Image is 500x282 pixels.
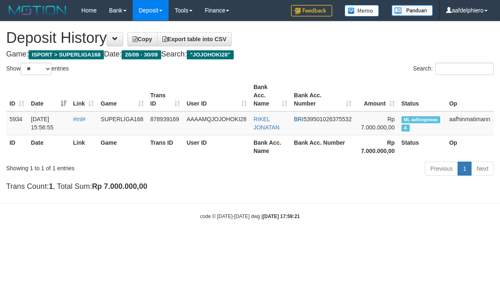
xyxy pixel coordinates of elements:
[49,182,53,190] strong: 1
[291,80,355,111] th: Bank Acc. Number: activate to sort column ascending
[28,80,70,111] th: Date: activate to sort column ascending
[162,36,226,42] span: Export table into CSV
[122,50,161,59] span: 26/09 - 30/09
[21,63,52,75] select: Showentries
[200,214,300,219] small: code © [DATE]-[DATE] dwg |
[6,4,69,16] img: MOTION_logo.png
[92,182,147,190] strong: Rp 7.000.000,00
[398,80,446,111] th: Status
[97,111,147,135] td: SUPERLIGA168
[28,135,70,158] th: Date
[70,80,97,111] th: Link: activate to sort column ascending
[6,135,28,158] th: ID
[97,135,147,158] th: Game
[435,63,494,75] input: Search:
[250,80,291,111] th: Bank Acc. Name: activate to sort column ascending
[28,50,104,59] span: ISPORT > SUPERLIGA168
[147,111,183,135] td: 878939169
[6,30,494,46] h1: Deposit History
[361,139,395,154] strong: Rp 7.000.000,00
[291,135,355,158] th: Bank Acc. Number
[361,116,395,131] span: Rp 7.000.000,00
[6,80,28,111] th: ID: activate to sort column ascending
[97,80,147,111] th: Game: activate to sort column ascending
[6,111,28,135] td: 5934
[291,111,355,135] td: 539501026375532
[458,162,472,176] a: 1
[6,63,69,75] label: Show entries
[70,135,97,158] th: Link
[398,135,446,158] th: Status
[425,162,458,176] a: Previous
[294,116,303,122] span: BRI
[401,125,410,132] span: Approved
[73,116,85,122] a: #ml#
[6,161,202,172] div: Showing 1 to 1 of 1 entries
[183,80,250,111] th: User ID: activate to sort column ascending
[6,183,494,191] h4: Trans Count: , Total Sum:
[147,80,183,111] th: Trans ID: activate to sort column ascending
[183,135,250,158] th: User ID
[187,50,234,59] span: "JOJOHOKI28"
[250,135,291,158] th: Bank Acc. Name
[401,116,441,123] span: Manually Linked by aaflongmeas
[183,111,250,135] td: AAAAMQJOJOHOKI28
[345,5,379,16] img: Button%20Memo.svg
[392,5,433,16] img: panduan.png
[157,32,232,46] a: Export table into CSV
[147,135,183,158] th: Trans ID
[413,63,494,75] label: Search:
[446,135,494,158] th: Op
[446,80,494,111] th: Op
[446,111,494,135] td: aafhinmatimann
[355,80,398,111] th: Amount: activate to sort column ascending
[127,32,157,46] a: Copy
[28,111,70,135] td: [DATE] 15:56:55
[133,36,152,42] span: Copy
[6,50,494,59] h4: Game: Date: Search:
[254,116,279,131] a: RIKEL JONATAN
[471,162,494,176] a: Next
[263,214,300,219] strong: [DATE] 17:59:21
[291,5,332,16] img: Feedback.jpg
